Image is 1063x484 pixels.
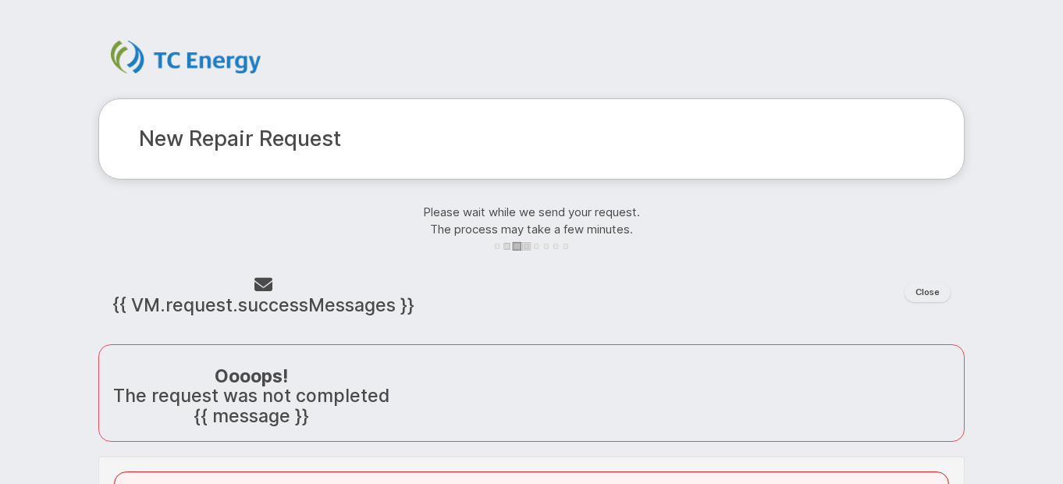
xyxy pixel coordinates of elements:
button: Close [905,283,951,302]
div: {{ message }} [113,407,389,426]
img: TC Energy [111,41,261,73]
div: {{ VM.request.successMessages }} [112,296,414,315]
strong: Oooops! [215,365,288,387]
h2: New Repair Request [139,127,924,151]
div: Please wait while we send your request. The process may take a few minutes. [98,204,965,254]
h3: The request was not completed [113,367,389,426]
img: ajax-loader-3a6953c30dc77f0bf724df975f13086db4f4c1262e45940f03d1251963f1bf2e.gif [492,240,571,252]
